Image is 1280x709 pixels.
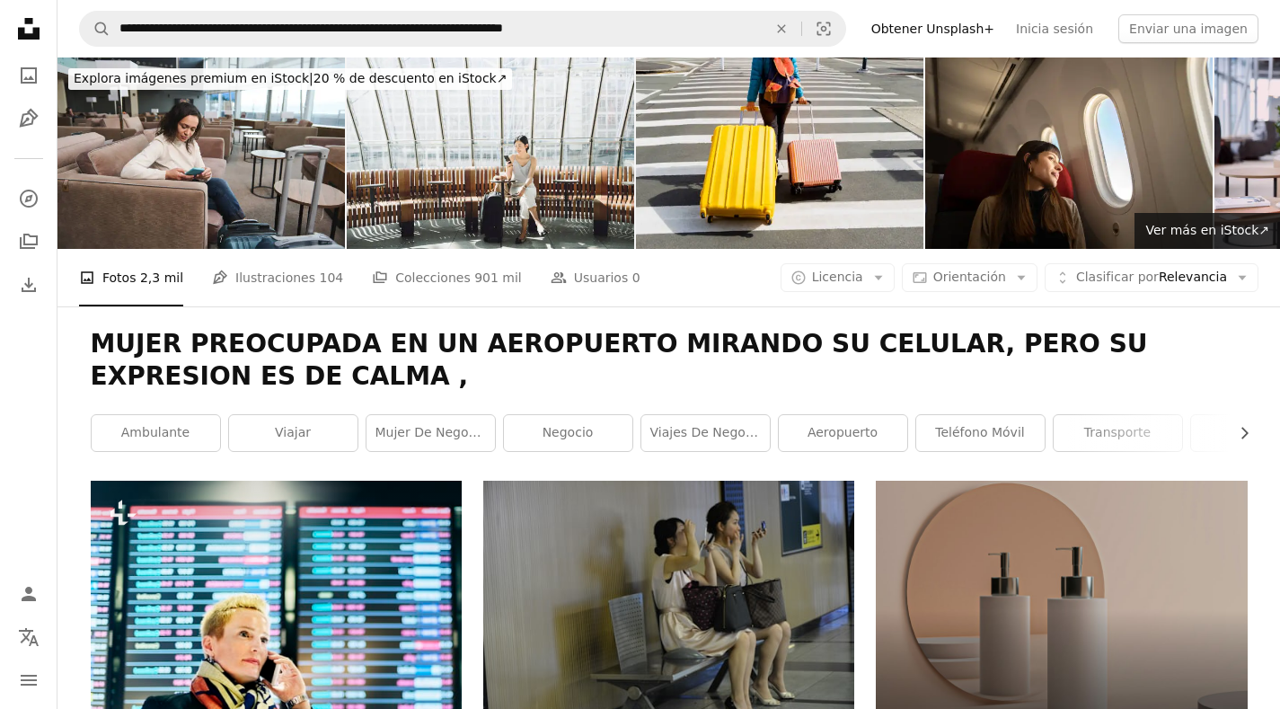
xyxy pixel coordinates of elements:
[80,12,110,46] button: Buscar en Unsplash
[1005,14,1104,43] a: Inicia sesión
[366,415,495,451] a: mujer de negocio
[11,267,47,303] a: Historial de descargas
[74,71,313,85] span: Explora imágenes premium en iStock |
[229,415,358,451] a: viajar
[11,662,47,698] button: Menú
[11,576,47,612] a: Iniciar sesión / Registrarse
[861,14,1005,43] a: Obtener Unsplash+
[347,58,634,249] img: Listo para un nuevo viaje
[319,268,343,288] span: 104
[372,249,522,306] a: Colecciones 901 mil
[1054,415,1182,451] a: transporte
[762,12,801,46] button: Borrar
[781,263,895,292] button: Licencia
[1145,223,1269,237] span: Ver más en iStock ↗
[11,224,47,260] a: Colecciones
[74,71,507,85] span: 20 % de descuento en iStock ↗
[1118,14,1258,43] button: Enviar una imagen
[474,268,522,288] span: 901 mil
[933,270,1006,284] span: Orientación
[57,58,345,249] img: Mujer bonita usando el teléfono móvil, navegando por sitios web, reservando hotel mientras descan...
[812,270,863,284] span: Licencia
[79,11,846,47] form: Encuentra imágenes en todo el sitio
[1134,213,1280,249] a: Ver más en iStock↗
[636,58,923,249] img: Joven turista sosteniendo el equipaje como paso de peatones para viajar en el aeropuerto
[1076,270,1159,284] span: Clasificar por
[1228,415,1248,451] button: desplazar lista a la derecha
[11,181,47,217] a: Explorar
[91,328,1248,393] h1: MUJER PREOCUPADA EN UN AEROPUERTO MIRANDO SU CELULAR, PERO SU EXPRESION ES DE CALMA ,
[902,263,1037,292] button: Orientación
[1045,263,1258,292] button: Clasificar porRelevancia
[92,415,220,451] a: ambulante
[483,596,854,612] a: 2 mujeres sentadas en la silla
[11,619,47,655] button: Idioma
[641,415,770,451] a: viajes de negocio
[779,415,907,451] a: aeropuerto
[212,249,343,306] a: Ilustraciones 104
[551,249,640,306] a: Usuarios 0
[11,58,47,93] a: Fotos
[916,415,1045,451] a: teléfono móvil
[1076,269,1227,287] span: Relevancia
[57,58,523,101] a: Explora imágenes premium en iStock|20 % de descuento en iStock↗
[11,101,47,137] a: Ilustraciones
[91,658,462,674] a: Estilo de vida de la mujer de negocios usando el concepto de conexión del teléfono móvil
[925,58,1213,249] img: Joven que viaja en avión mirando por la ventana
[504,415,632,451] a: negocio
[632,268,640,288] span: 0
[802,12,845,46] button: Búsqueda visual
